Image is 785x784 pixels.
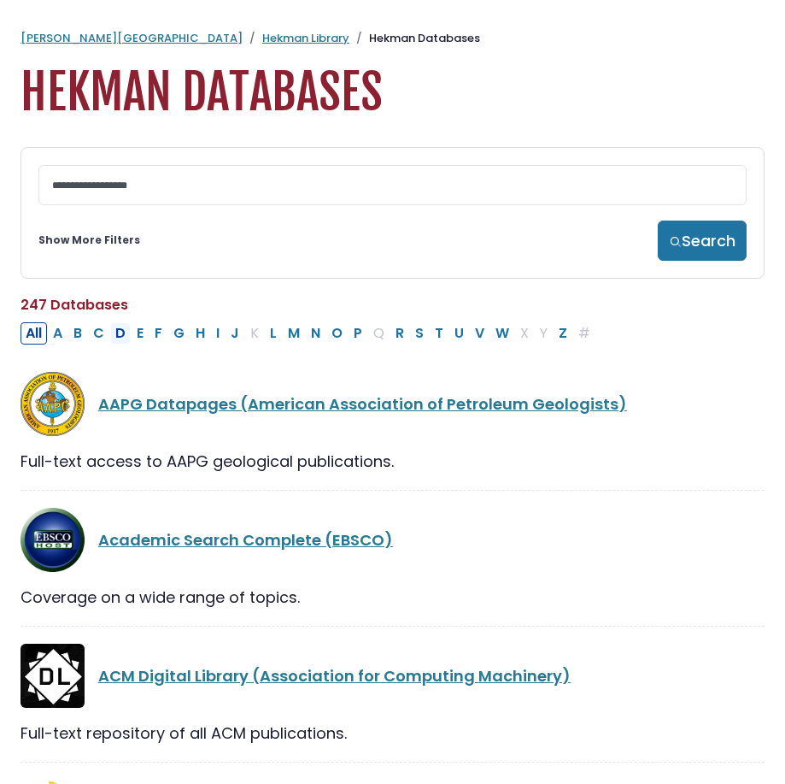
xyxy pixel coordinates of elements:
a: ACM Digital Library (Association for Computing Machinery) [98,665,571,687]
button: Filter Results U [449,322,469,345]
button: Filter Results G [168,322,190,345]
button: Filter Results H [190,322,210,345]
a: Academic Search Complete (EBSCO) [98,529,393,551]
button: Filter Results R [390,322,409,345]
button: Filter Results O [326,322,348,345]
h1: Hekman Databases [21,64,764,121]
button: Filter Results Z [554,322,572,345]
button: Filter Results C [88,322,109,345]
button: Filter Results A [48,322,67,345]
button: Filter Results B [68,322,87,345]
a: Show More Filters [38,233,140,248]
input: Search database by title or keyword [38,165,747,205]
button: Filter Results V [470,322,489,345]
span: 247 Databases [21,295,128,315]
button: All [21,322,47,345]
button: Filter Results F [149,322,167,345]
button: Filter Results J [226,322,244,345]
nav: breadcrumb [21,30,764,47]
button: Filter Results L [265,322,282,345]
li: Hekman Databases [349,30,480,47]
button: Filter Results W [490,322,514,345]
button: Filter Results D [110,322,131,345]
button: Filter Results E [132,322,149,345]
a: Hekman Library [262,30,349,46]
div: Full-text access to AAPG geological publications. [21,450,764,473]
div: Coverage on a wide range of topics. [21,586,764,609]
button: Filter Results P [349,322,367,345]
button: Filter Results T [430,322,448,345]
button: Filter Results I [211,322,225,345]
button: Filter Results N [306,322,325,345]
div: Alpha-list to filter by first letter of database name [21,321,597,343]
a: AAPG Datapages (American Association of Petroleum Geologists) [98,393,627,415]
button: Search [658,221,747,261]
div: Full-text repository of all ACM publications. [21,722,764,745]
button: Filter Results M [283,322,305,345]
button: Filter Results S [410,322,429,345]
a: [PERSON_NAME][GEOGRAPHIC_DATA] [21,30,243,46]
